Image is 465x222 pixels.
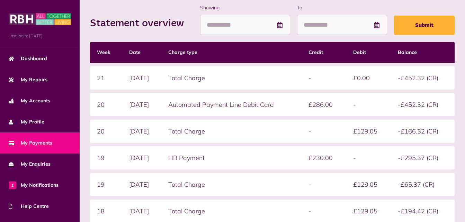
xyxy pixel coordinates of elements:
[9,76,47,83] span: My Repairs
[302,173,346,196] td: -
[9,182,59,189] span: My Notifications
[346,120,391,143] td: £129.05
[391,66,455,90] td: -£452.32 (CR)
[90,17,191,30] h2: Statement overview
[90,120,122,143] td: 20
[9,97,50,104] span: My Accounts
[90,93,122,116] td: 20
[391,173,455,196] td: -£65.37 (CR)
[9,55,47,62] span: Dashboard
[90,66,122,90] td: 21
[297,4,387,11] label: To
[9,139,52,147] span: My Payments
[346,173,391,196] td: £129.05
[90,173,122,196] td: 19
[122,42,162,63] th: Date
[122,93,162,116] td: [DATE]
[122,173,162,196] td: [DATE]
[391,42,455,63] th: Balance
[346,146,391,169] td: -
[90,42,122,63] th: Week
[302,146,346,169] td: £230.00
[302,66,346,90] td: -
[161,93,302,116] td: Automated Payment Line Debit Card
[302,42,346,63] th: Credit
[161,120,302,143] td: Total Charge
[346,42,391,63] th: Debit
[9,12,71,26] img: MyRBH
[9,160,51,168] span: My Enquiries
[391,93,455,116] td: -£452.32 (CR)
[122,66,162,90] td: [DATE]
[9,181,16,189] span: 1
[394,16,455,35] button: Submit
[161,173,302,196] td: Total Charge
[161,42,302,63] th: Charge type
[391,120,455,143] td: -£166.32 (CR)
[391,146,455,169] td: -£295.37 (CR)
[302,93,346,116] td: £286.00
[122,120,162,143] td: [DATE]
[9,33,71,39] span: Last login: [DATE]
[200,4,290,11] label: Showing
[302,120,346,143] td: -
[161,66,302,90] td: Total Charge
[122,146,162,169] td: [DATE]
[161,146,302,169] td: HB Payment
[346,93,391,116] td: -
[9,118,44,126] span: My Profile
[346,66,391,90] td: £0.00
[90,146,122,169] td: 19
[9,203,49,210] span: Help Centre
